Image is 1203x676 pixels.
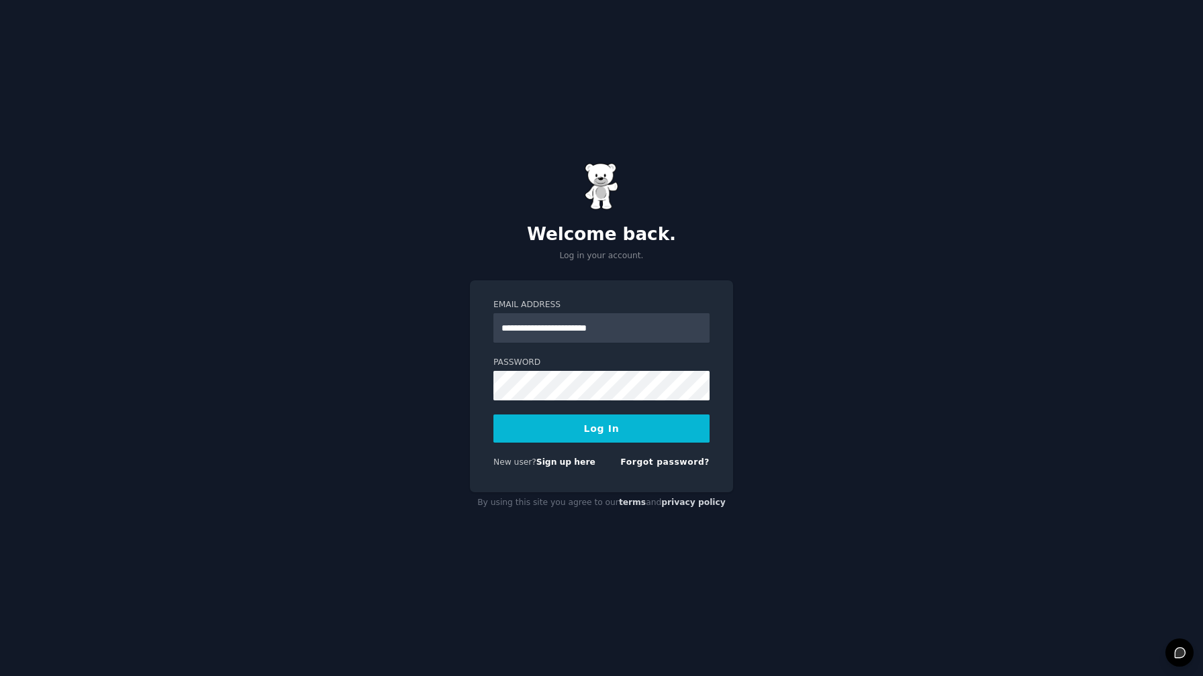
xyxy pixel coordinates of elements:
[619,498,646,507] a: terms
[493,414,710,443] button: Log In
[470,492,733,514] div: By using this site you agree to our and
[493,357,710,369] label: Password
[470,224,733,245] h2: Welcome back.
[620,457,710,467] a: Forgot password?
[536,457,595,467] a: Sign up here
[585,163,618,210] img: Gummy Bear
[470,250,733,262] p: Log in your account.
[493,457,536,467] span: New user?
[493,299,710,311] label: Email Address
[661,498,726,507] a: privacy policy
